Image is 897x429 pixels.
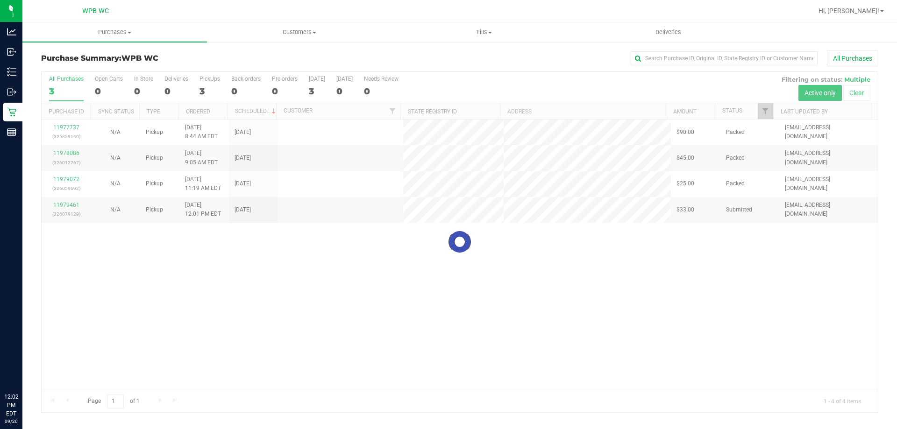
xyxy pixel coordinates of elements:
[22,28,207,36] span: Purchases
[827,50,878,66] button: All Purchases
[7,47,16,56] inline-svg: Inbound
[22,22,207,42] a: Purchases
[207,22,392,42] a: Customers
[392,22,576,42] a: Tills
[576,22,761,42] a: Deliveries
[121,54,158,63] span: WPB WC
[631,51,818,65] input: Search Purchase ID, Original ID, State Registry ID or Customer Name...
[4,418,18,425] p: 09/20
[9,354,37,382] iframe: Resource center
[82,7,109,15] span: WPB WC
[643,28,694,36] span: Deliveries
[7,107,16,117] inline-svg: Retail
[7,67,16,77] inline-svg: Inventory
[7,127,16,137] inline-svg: Reports
[41,54,320,63] h3: Purchase Summary:
[819,7,879,14] span: Hi, [PERSON_NAME]!
[207,28,391,36] span: Customers
[4,393,18,418] p: 12:02 PM EDT
[7,87,16,97] inline-svg: Outbound
[7,27,16,36] inline-svg: Analytics
[392,28,576,36] span: Tills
